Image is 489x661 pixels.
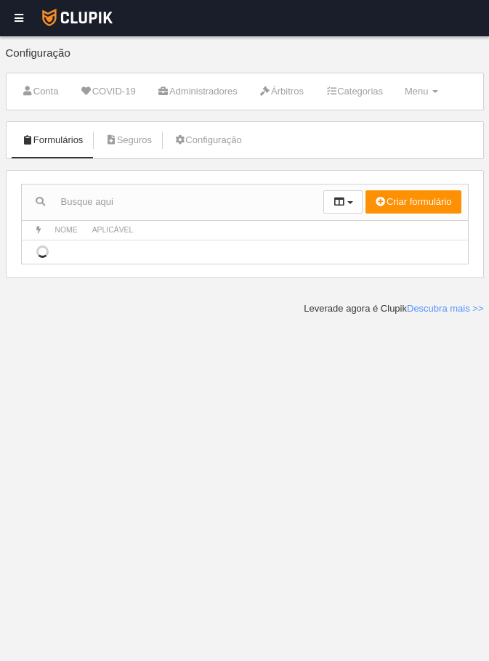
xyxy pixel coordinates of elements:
[97,129,160,151] a: Seguros
[318,81,391,102] a: Categorias
[365,190,461,214] button: Criar formulário
[405,86,429,97] span: Menu
[6,47,484,73] div: Configuração
[150,81,246,102] a: Administradores
[72,81,143,102] a: COVID-19
[22,191,324,213] input: Busque aqui
[166,129,250,151] a: Configuração
[397,81,446,102] a: Menu
[304,302,483,315] div: Leverade agora é Clupik
[407,303,484,314] a: Descubra mais >>
[14,129,92,151] a: Formulários
[55,226,78,234] span: Nome
[42,9,113,26] img: Clupik
[251,81,312,102] a: Árbitros
[14,81,67,102] a: Conta
[92,226,134,234] span: Aplicável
